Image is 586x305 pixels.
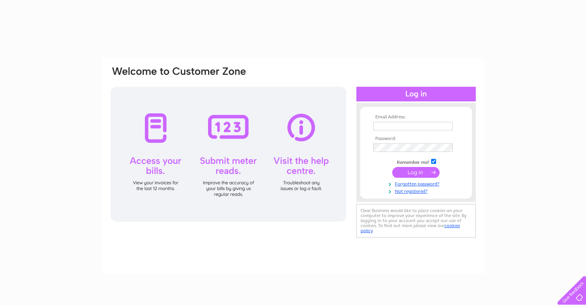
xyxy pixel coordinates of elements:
a: Forgotten password? [373,180,461,187]
th: Email Address: [371,115,461,120]
div: Clear Business would like to place cookies on your computer to improve your experience of the sit... [356,204,476,238]
a: Not registered? [373,187,461,194]
a: cookies policy [361,223,460,233]
td: Remember me? [371,158,461,165]
th: Password: [371,136,461,142]
input: Submit [392,167,440,178]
